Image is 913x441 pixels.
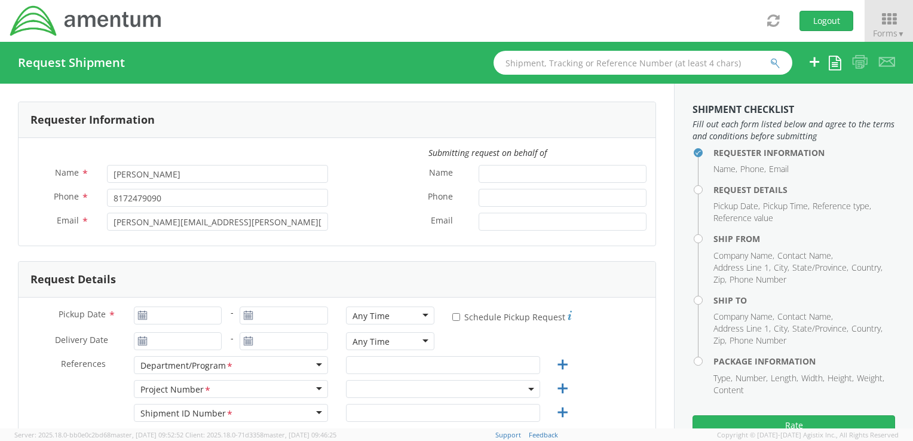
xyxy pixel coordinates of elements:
[14,430,183,439] span: Server: 2025.18.0-bb0e0c2bd68
[55,167,79,178] span: Name
[713,200,760,212] li: Pickup Date
[736,372,768,384] li: Number
[9,4,163,38] img: dyn-intl-logo-049831509241104b2a82.png
[713,335,727,347] li: Zip
[693,415,895,436] button: Rate
[792,262,848,274] li: State/Province
[713,234,895,243] h4: Ship From
[693,105,895,115] h3: Shipment Checklist
[140,384,212,396] div: Project Number
[61,358,106,369] span: References
[769,163,789,175] li: Email
[763,200,810,212] li: Pickup Time
[792,323,848,335] li: State/Province
[59,308,106,320] span: Pickup Date
[828,372,854,384] li: Height
[428,191,453,204] span: Phone
[693,118,895,142] span: Fill out each form listed below and agree to the terms and conditions before submitting
[713,296,895,305] h4: Ship To
[495,430,521,439] a: Support
[801,372,825,384] li: Width
[851,262,883,274] li: Country
[713,212,773,224] li: Reference value
[799,11,853,31] button: Logout
[713,357,895,366] h4: Package Information
[713,262,771,274] li: Address Line 1
[494,51,792,75] input: Shipment, Tracking or Reference Number (at least 4 chars)
[452,313,460,321] input: Schedule Pickup Request
[353,310,390,322] div: Any Time
[730,335,786,347] li: Phone Number
[713,250,774,262] li: Company Name
[777,250,833,262] li: Contact Name
[774,262,789,274] li: City
[264,430,336,439] span: master, [DATE] 09:46:25
[713,185,895,194] h4: Request Details
[55,334,108,348] span: Delivery Date
[857,372,884,384] li: Weight
[713,163,737,175] li: Name
[813,200,871,212] li: Reference type
[431,215,453,228] span: Email
[713,311,774,323] li: Company Name
[111,430,183,439] span: master, [DATE] 09:52:52
[717,430,899,440] span: Copyright © [DATE]-[DATE] Agistix Inc., All Rights Reserved
[851,323,883,335] li: Country
[452,309,572,323] label: Schedule Pickup Request
[54,191,79,202] span: Phone
[185,430,336,439] span: Client: 2025.18.0-71d3358
[429,167,453,180] span: Name
[777,311,833,323] li: Contact Name
[713,274,727,286] li: Zip
[713,323,771,335] li: Address Line 1
[529,430,558,439] a: Feedback
[730,274,786,286] li: Phone Number
[140,360,234,372] div: Department/Program
[774,323,789,335] li: City
[740,163,766,175] li: Phone
[30,114,155,126] h3: Requester Information
[873,27,905,39] span: Forms
[897,29,905,39] span: ▼
[57,215,79,226] span: Email
[713,372,733,384] li: Type
[30,274,116,286] h3: Request Details
[428,147,547,158] i: Submitting request on behalf of
[713,148,895,157] h4: Requester Information
[713,384,744,396] li: Content
[18,56,125,69] h4: Request Shipment
[353,336,390,348] div: Any Time
[140,408,234,420] div: Shipment ID Number
[771,372,798,384] li: Length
